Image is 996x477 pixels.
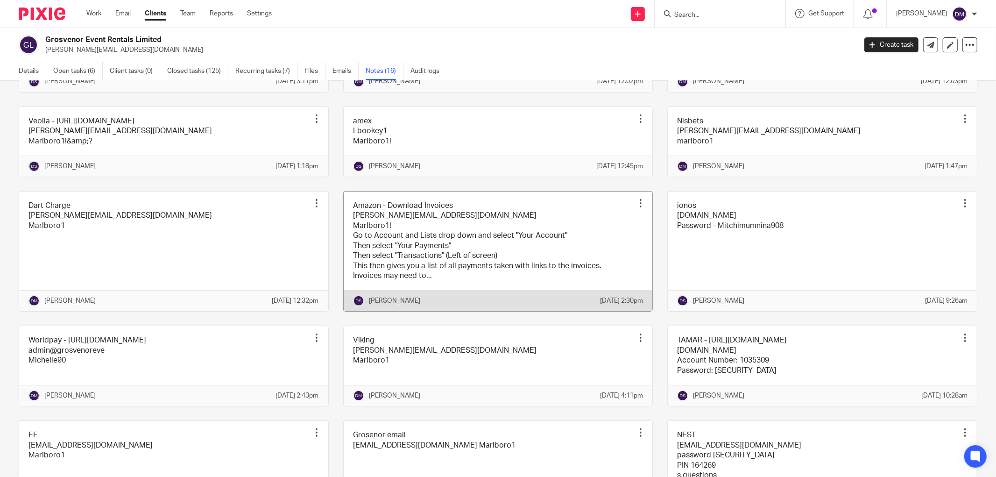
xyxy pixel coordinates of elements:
[235,62,297,80] a: Recurring tasks (7)
[600,296,643,306] p: [DATE] 2:30pm
[45,45,850,55] p: [PERSON_NAME][EMAIL_ADDRESS][DOMAIN_NAME]
[332,62,359,80] a: Emails
[272,296,319,306] p: [DATE] 12:32pm
[115,9,131,18] a: Email
[353,295,364,306] img: svg%3E
[925,296,968,306] p: [DATE] 9:26am
[276,77,319,86] p: [DATE] 3:11pm
[247,9,272,18] a: Settings
[304,62,325,80] a: Files
[353,390,364,401] img: svg%3E
[276,162,319,171] p: [DATE] 1:18pm
[28,295,40,306] img: svg%3E
[925,162,968,171] p: [DATE] 1:47pm
[19,35,38,55] img: svg%3E
[808,10,844,17] span: Get Support
[693,162,744,171] p: [PERSON_NAME]
[86,9,101,18] a: Work
[44,391,96,400] p: [PERSON_NAME]
[369,77,420,86] p: [PERSON_NAME]
[952,7,967,21] img: svg%3E
[673,11,757,20] input: Search
[28,390,40,401] img: svg%3E
[677,76,688,87] img: svg%3E
[28,161,40,172] img: svg%3E
[276,391,319,400] p: [DATE] 2:43pm
[366,62,403,80] a: Notes (16)
[677,161,688,172] img: svg%3E
[353,161,364,172] img: svg%3E
[693,391,744,400] p: [PERSON_NAME]
[28,76,40,87] img: svg%3E
[19,62,46,80] a: Details
[693,77,744,86] p: [PERSON_NAME]
[369,296,420,306] p: [PERSON_NAME]
[693,296,744,306] p: [PERSON_NAME]
[369,391,420,400] p: [PERSON_NAME]
[210,9,233,18] a: Reports
[677,390,688,401] img: svg%3E
[167,62,228,80] a: Closed tasks (125)
[600,391,643,400] p: [DATE] 4:11pm
[896,9,947,18] p: [PERSON_NAME]
[145,9,166,18] a: Clients
[44,162,96,171] p: [PERSON_NAME]
[921,77,968,86] p: [DATE] 12:03pm
[19,7,65,20] img: Pixie
[369,162,420,171] p: [PERSON_NAME]
[677,295,688,306] img: svg%3E
[44,77,96,86] p: [PERSON_NAME]
[596,162,643,171] p: [DATE] 12:45pm
[44,296,96,306] p: [PERSON_NAME]
[864,37,918,52] a: Create task
[410,62,446,80] a: Audit logs
[180,9,196,18] a: Team
[921,391,968,400] p: [DATE] 10:28am
[45,35,689,45] h2: Grosvenor Event Rentals Limited
[353,76,364,87] img: svg%3E
[110,62,160,80] a: Client tasks (0)
[53,62,103,80] a: Open tasks (6)
[596,77,643,86] p: [DATE] 12:02pm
